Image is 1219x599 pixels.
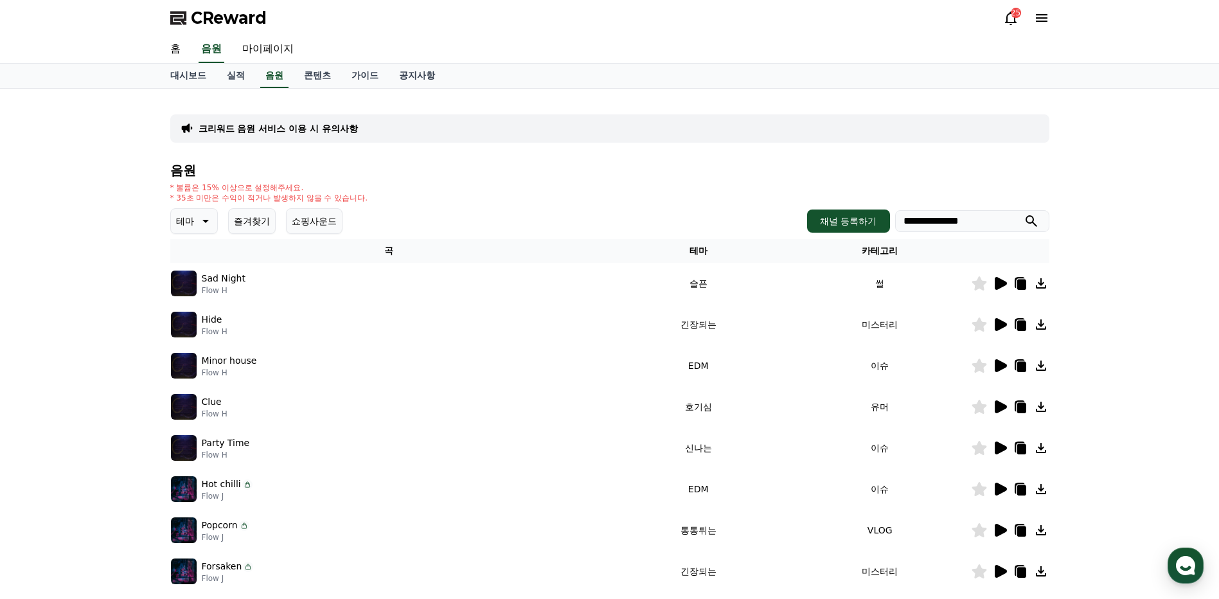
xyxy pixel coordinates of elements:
th: 테마 [607,239,789,263]
td: EDM [607,345,789,386]
a: 마이페이지 [232,36,304,63]
td: 이슈 [789,345,971,386]
div: 25 [1011,8,1021,18]
a: 대화 [85,407,166,440]
a: 25 [1003,10,1019,26]
td: EDM [607,469,789,510]
a: 음원 [199,36,224,63]
img: music [171,476,197,502]
a: 콘텐츠 [294,64,341,88]
h4: 음원 [170,163,1049,177]
p: Flow H [202,409,227,419]
img: music [171,517,197,543]
img: music [171,394,197,420]
p: Hot chilli [202,478,241,491]
img: music [171,559,197,584]
p: Flow J [202,573,254,584]
a: 음원 [260,64,289,88]
span: 대화 [118,427,133,438]
a: CReward [170,8,267,28]
p: Sad Night [202,272,245,285]
td: 신나는 [607,427,789,469]
td: 이슈 [789,469,971,510]
a: 홈 [4,407,85,440]
p: Popcorn [202,519,238,532]
img: music [171,435,197,461]
button: 테마 [170,208,218,234]
p: * 볼륨은 15% 이상으로 설정해주세요. [170,183,368,193]
p: Flow H [202,368,257,378]
a: 크리워드 음원 서비스 이용 시 유의사항 [199,122,358,135]
span: 홈 [40,427,48,437]
a: 홈 [160,36,191,63]
p: Party Time [202,436,250,450]
td: 미스터리 [789,551,971,592]
th: 곡 [170,239,608,263]
p: Flow J [202,491,253,501]
p: Clue [202,395,222,409]
p: Hide [202,313,222,326]
td: VLOG [789,510,971,551]
span: CReward [191,8,267,28]
td: 긴장되는 [607,551,789,592]
img: music [171,271,197,296]
td: 썰 [789,263,971,304]
p: Flow H [202,450,250,460]
td: 호기심 [607,386,789,427]
button: 즐겨찾기 [228,208,276,234]
span: 설정 [199,427,214,437]
td: 긴장되는 [607,304,789,345]
p: Flow H [202,285,245,296]
p: 테마 [176,212,194,230]
td: 유머 [789,386,971,427]
a: 대시보드 [160,64,217,88]
a: 실적 [217,64,255,88]
a: 공지사항 [389,64,445,88]
td: 미스터리 [789,304,971,345]
td: 슬픈 [607,263,789,304]
p: Forsaken [202,560,242,573]
img: music [171,312,197,337]
td: 이슈 [789,427,971,469]
td: 통통튀는 [607,510,789,551]
th: 카테고리 [789,239,971,263]
a: 가이드 [341,64,389,88]
p: Flow J [202,532,249,542]
a: 설정 [166,407,247,440]
img: music [171,353,197,379]
button: 쇼핑사운드 [286,208,343,234]
button: 채널 등록하기 [807,210,889,233]
p: Flow H [202,326,227,337]
p: * 35초 미만은 수익이 적거나 발생하지 않을 수 있습니다. [170,193,368,203]
p: Minor house [202,354,257,368]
